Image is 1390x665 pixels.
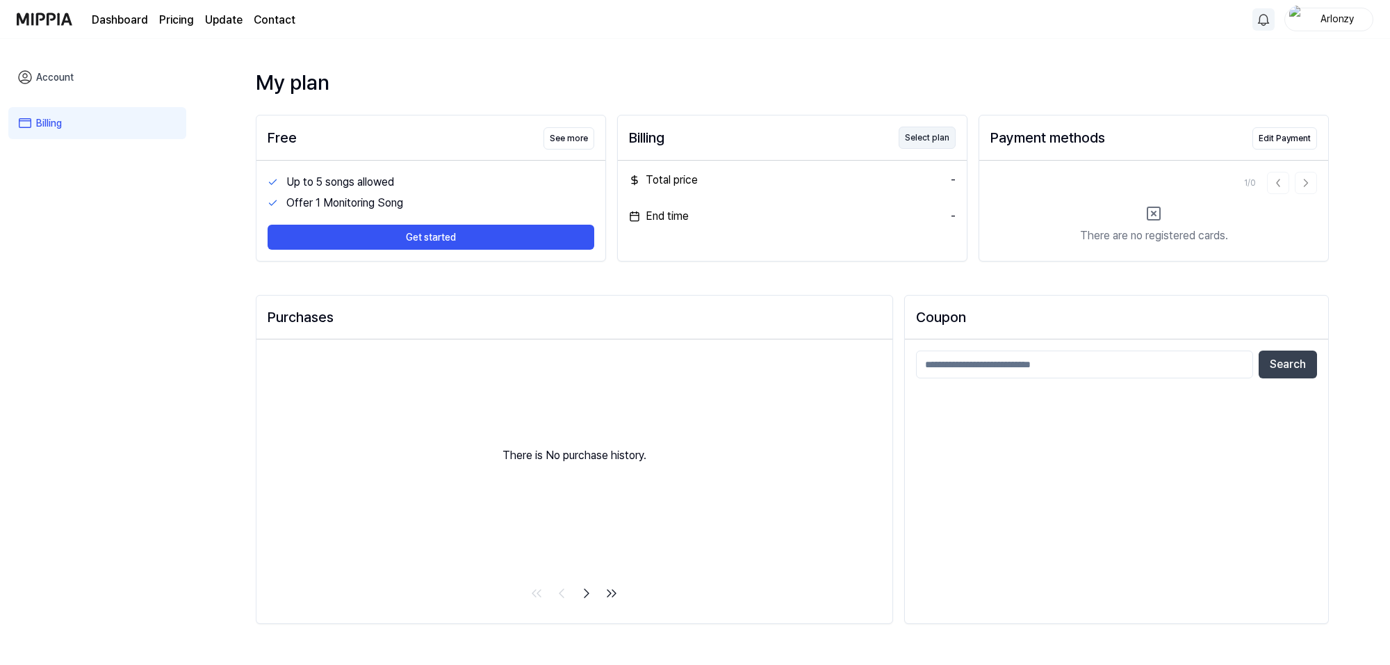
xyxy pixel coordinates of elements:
[899,127,956,149] button: Select plan
[256,582,892,607] nav: pagination
[1252,126,1317,150] a: Edit Payment
[951,172,956,189] div: -
[990,127,1105,148] div: Payment methods
[1255,11,1272,28] img: 알림
[916,307,1317,328] h2: Coupon
[543,126,594,150] a: See more
[256,67,1329,98] div: My plan
[1259,351,1317,378] button: Search
[268,307,881,328] div: Purchases
[268,225,594,250] button: Get started
[254,12,295,29] a: Contact
[256,339,892,571] div: There is No purchase history.
[268,214,594,250] a: Get started
[629,208,689,225] div: End time
[1310,11,1364,26] div: Arlonzy
[951,208,956,225] div: -
[8,61,186,93] a: Account
[575,582,598,604] a: Go to next page
[1289,6,1306,33] img: profile
[543,127,594,150] button: See more
[286,174,594,191] div: Up to 5 songs allowed
[1080,227,1228,244] div: There are no registered cards.
[8,107,186,139] a: Billing
[268,127,297,148] div: Free
[600,582,623,604] a: Go to last page
[550,582,573,604] a: Go to previous page
[525,582,548,604] a: Go to first page
[159,12,194,29] a: Pricing
[286,195,594,211] div: Offer 1 Monitoring Song
[629,127,664,148] div: Billing
[1244,177,1256,189] div: 1 / 0
[1252,127,1317,150] button: Edit Payment
[1284,8,1373,31] button: profileArlonzy
[629,172,698,189] div: Total price
[205,12,243,29] a: Update
[92,12,148,29] a: Dashboard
